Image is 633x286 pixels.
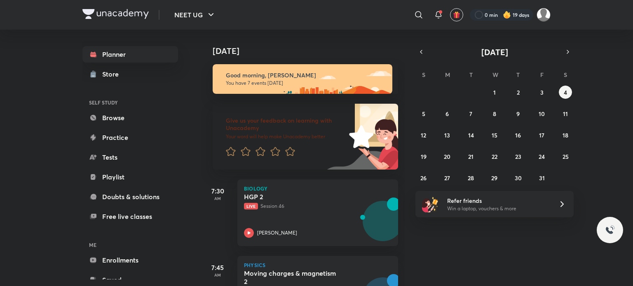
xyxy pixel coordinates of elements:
[244,193,347,201] h5: HGP 2
[257,229,297,237] p: [PERSON_NAME]
[464,171,478,184] button: October 28, 2025
[363,205,403,245] img: Avatar
[535,171,549,184] button: October 31, 2025
[82,66,178,82] a: Store
[539,110,545,118] abbr: October 10, 2025
[464,107,478,120] button: October 7, 2025
[244,203,258,209] span: Live
[201,186,234,196] h5: 7:30
[493,88,496,96] abbr: October 1, 2025
[559,107,572,120] button: October 11, 2025
[447,205,549,212] p: Win a laptop, vouchers & more
[422,196,438,212] img: referral
[488,107,501,120] button: October 8, 2025
[244,269,347,286] h5: Moving charges & magnetism 2
[517,88,520,96] abbr: October 2, 2025
[492,71,498,79] abbr: Wednesday
[493,110,496,118] abbr: October 8, 2025
[422,71,425,79] abbr: Sunday
[445,110,449,118] abbr: October 6, 2025
[82,208,178,225] a: Free live classes
[516,71,520,79] abbr: Thursday
[441,128,454,142] button: October 13, 2025
[82,169,178,185] a: Playlist
[515,153,521,160] abbr: October 23, 2025
[441,171,454,184] button: October 27, 2025
[540,88,544,96] abbr: October 3, 2025
[468,131,474,139] abbr: October 14, 2025
[563,131,568,139] abbr: October 18, 2025
[492,153,497,160] abbr: October 22, 2025
[535,107,549,120] button: October 10, 2025
[488,86,501,99] button: October 1, 2025
[488,128,501,142] button: October 15, 2025
[417,107,430,120] button: October 5, 2025
[481,47,508,58] span: [DATE]
[503,11,511,19] img: streak
[226,117,346,132] h6: Give us your feedback on learning with Unacademy
[82,252,178,268] a: Enrollments
[82,129,178,146] a: Practice
[82,188,178,205] a: Doubts & solutions
[82,238,178,252] h6: ME
[605,225,615,235] img: ttu
[537,8,551,22] img: surabhi
[226,133,346,140] p: Your word will help make Unacademy better
[417,150,430,163] button: October 19, 2025
[441,150,454,163] button: October 20, 2025
[515,131,521,139] abbr: October 16, 2025
[444,153,450,160] abbr: October 20, 2025
[559,86,572,99] button: October 4, 2025
[417,128,430,142] button: October 12, 2025
[535,150,549,163] button: October 24, 2025
[540,71,544,79] abbr: Friday
[82,46,178,63] a: Planner
[444,131,450,139] abbr: October 13, 2025
[515,174,522,182] abbr: October 30, 2025
[469,71,473,79] abbr: Tuesday
[468,153,474,160] abbr: October 21, 2025
[563,153,569,160] abbr: October 25, 2025
[511,86,525,99] button: October 2, 2025
[417,171,430,184] button: October 26, 2025
[82,95,178,109] h6: SELF STUDY
[321,104,398,170] img: feedback_image
[441,107,454,120] button: October 6, 2025
[511,150,525,163] button: October 23, 2025
[464,128,478,142] button: October 14, 2025
[447,196,549,205] h6: Refer friends
[445,71,450,79] abbr: Monday
[169,7,221,23] button: NEET UG
[559,128,572,142] button: October 18, 2025
[564,88,567,96] abbr: October 4, 2025
[539,174,545,182] abbr: October 31, 2025
[564,71,567,79] abbr: Saturday
[488,150,501,163] button: October 22, 2025
[511,171,525,184] button: October 30, 2025
[82,9,149,21] a: Company Logo
[213,46,406,56] h4: [DATE]
[491,174,497,182] abbr: October 29, 2025
[511,107,525,120] button: October 9, 2025
[539,131,544,139] abbr: October 17, 2025
[559,150,572,163] button: October 25, 2025
[421,153,427,160] abbr: October 19, 2025
[422,110,425,118] abbr: October 5, 2025
[201,263,234,272] h5: 7:45
[421,131,426,139] abbr: October 12, 2025
[427,46,562,58] button: [DATE]
[102,69,124,79] div: Store
[82,9,149,19] img: Company Logo
[563,110,568,118] abbr: October 11, 2025
[82,149,178,165] a: Tests
[535,128,549,142] button: October 17, 2025
[420,174,427,182] abbr: October 26, 2025
[213,64,392,94] img: morning
[492,131,497,139] abbr: October 15, 2025
[469,110,472,118] abbr: October 7, 2025
[201,272,234,277] p: AM
[244,202,373,210] p: Session 46
[226,72,385,79] h6: Good morning, [PERSON_NAME]
[468,174,474,182] abbr: October 28, 2025
[226,80,385,86] p: You have 7 events [DATE]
